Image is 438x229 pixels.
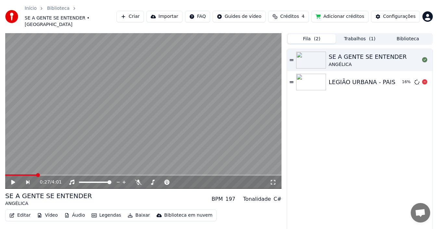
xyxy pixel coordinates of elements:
button: FAQ [185,11,210,22]
span: SE A GENTE SE ENTENDER • [GEOGRAPHIC_DATA] [25,15,117,28]
a: Biblioteca [47,5,69,12]
div: C# [273,195,282,203]
button: Áudio [62,211,88,220]
div: LEGIÃO URBANA - PAIS E FILHOS [329,78,424,87]
span: ( 1 ) [369,36,376,42]
div: ANGÉLICA [5,200,92,207]
div: Bate-papo aberto [411,203,430,223]
button: Criar [117,11,144,22]
button: Configurações [371,11,420,22]
button: Importar [146,11,182,22]
span: 4:01 [52,179,62,185]
button: Créditos4 [268,11,309,22]
div: SE A GENTE SE ENTENDER [329,52,407,61]
button: Adicionar créditos [311,11,369,22]
div: BPM [212,195,223,203]
div: SE A GENTE SE ENTENDER [5,191,92,200]
span: 0:27 [40,179,50,185]
button: Baixar [125,211,153,220]
div: 197 [225,195,235,203]
span: Créditos [280,13,299,20]
a: Início [25,5,37,12]
button: Vídeo [34,211,60,220]
button: Biblioteca [384,34,432,44]
div: Tonalidade [243,195,271,203]
div: Configurações [383,13,416,20]
img: youka [5,10,18,23]
button: Guides de vídeo [213,11,266,22]
nav: breadcrumb [25,5,117,28]
span: ( 2 ) [314,36,320,42]
div: ANGÉLICA [329,61,407,68]
button: Legendas [89,211,124,220]
div: / [40,179,56,185]
div: 16 % [402,80,412,85]
span: 4 [302,13,305,20]
button: Trabalhos [336,34,384,44]
button: Editar [7,211,33,220]
div: Biblioteca em nuvem [164,212,213,219]
button: Fila [288,34,336,44]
